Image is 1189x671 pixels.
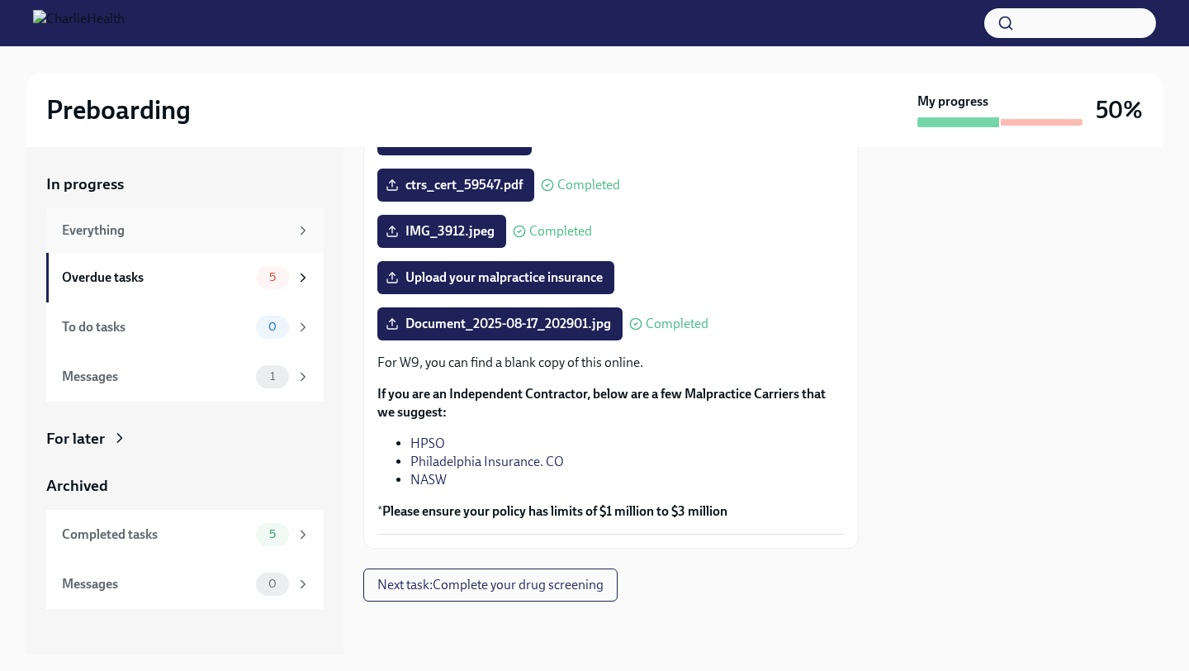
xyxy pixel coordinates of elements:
span: Document_2025-08-17_202901.jpg [389,316,611,332]
span: IMG_3912.jpeg [389,223,495,240]
div: Overdue tasks [62,269,249,287]
a: Completed tasks5 [46,510,324,559]
a: Philadelphia Insurance. CO [410,454,564,469]
a: Messages0 [46,559,324,609]
span: ctrs_cert_59547.pdf [389,177,523,193]
label: IMG_3912.jpeg [377,215,506,248]
strong: My progress [917,93,988,111]
a: For later [46,428,324,450]
span: Next task : Complete your drug screening [377,577,604,593]
a: Messages1 [46,352,324,402]
h2: Preboarding [46,93,191,126]
h3: 50% [1096,95,1143,125]
a: In progress [46,174,324,195]
a: NASW [410,472,447,488]
div: To do tasks [62,318,249,336]
div: Everything [62,221,289,240]
label: Document_2025-08-17_202901.jpg [377,307,623,340]
div: Messages [62,368,249,386]
button: Next task:Complete your drug screening [363,569,618,602]
span: Upload your malpractice insurance [389,269,603,286]
span: 0 [258,321,287,333]
strong: Please ensure your policy has limits of $1 million to $3 million [382,503,727,519]
a: Everything [46,208,324,253]
span: Completed [646,317,708,331]
a: Overdue tasks5 [46,253,324,302]
span: 5 [259,271,286,283]
a: Archived [46,475,324,497]
span: Completed [557,178,620,192]
span: 1 [260,370,285,383]
span: 0 [258,578,287,590]
a: To do tasks0 [46,302,324,352]
a: HPSO [410,435,445,451]
div: Messages [62,575,249,593]
p: For W9, you can find a blank copy of this online. [377,354,845,372]
div: For later [46,428,105,450]
label: Upload your malpractice insurance [377,261,614,294]
label: ctrs_cert_59547.pdf [377,169,534,202]
span: 5 [259,528,286,540]
img: CharlieHealth [33,10,125,36]
div: Completed tasks [62,526,249,544]
strong: If you are an Independent Contractor, below are a few Malpractice Carriers that we suggest: [377,386,826,420]
span: Completed [529,225,592,238]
